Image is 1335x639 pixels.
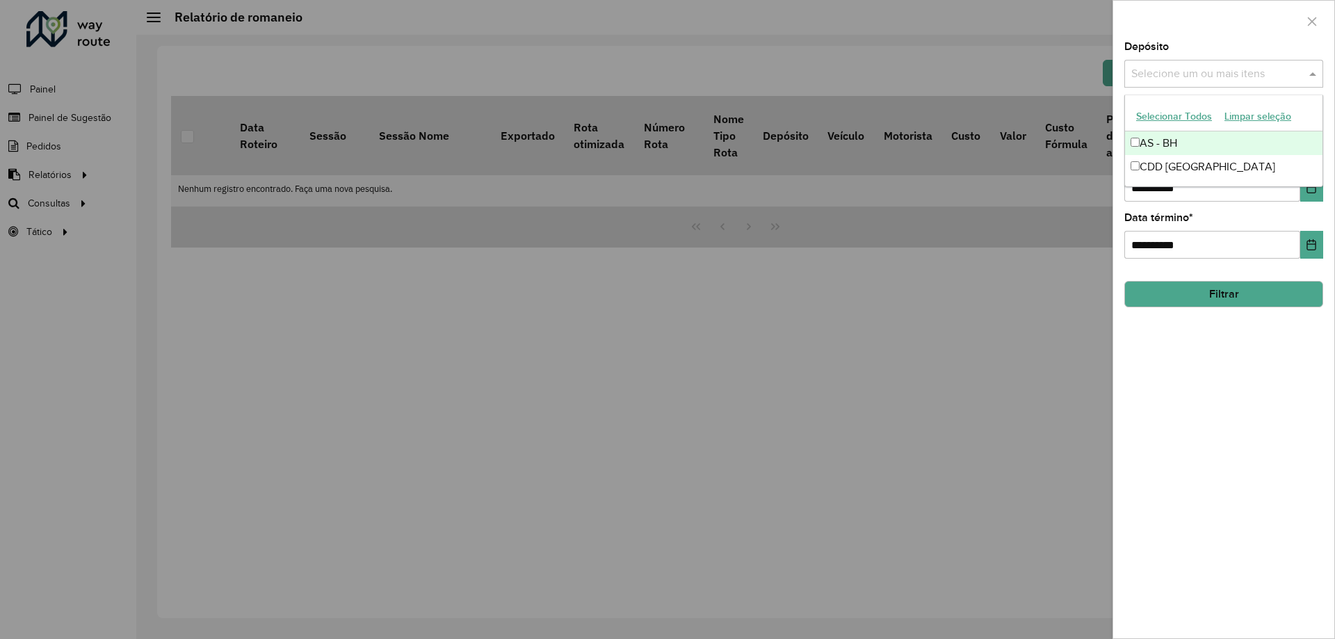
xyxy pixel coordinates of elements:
button: Selecionar Todos [1130,106,1218,127]
div: AS - BH [1125,131,1322,155]
button: Limpar seleção [1218,106,1297,127]
button: Choose Date [1300,231,1323,259]
div: CDD [GEOGRAPHIC_DATA] [1125,155,1322,179]
button: Filtrar [1124,281,1323,307]
button: Choose Date [1300,174,1323,202]
label: Data término [1124,209,1193,226]
ng-dropdown-panel: Options list [1124,95,1323,187]
label: Depósito [1124,38,1169,55]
